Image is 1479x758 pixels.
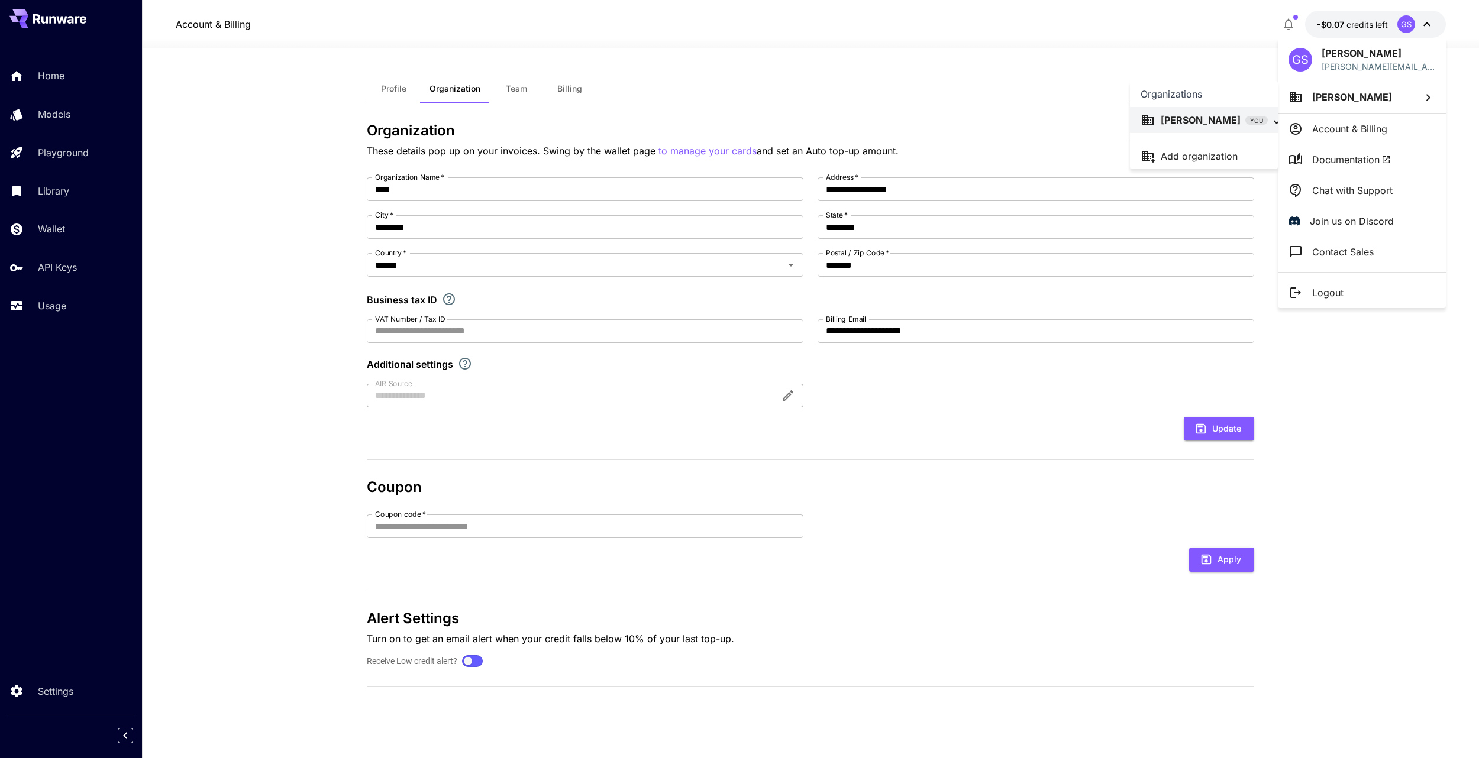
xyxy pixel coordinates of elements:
[1161,113,1241,127] p: [PERSON_NAME]
[1214,283,1479,758] iframe: Chat Widget
[1141,87,1202,101] p: Organizations
[1245,116,1268,125] span: YOU
[1161,149,1238,163] p: Add organization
